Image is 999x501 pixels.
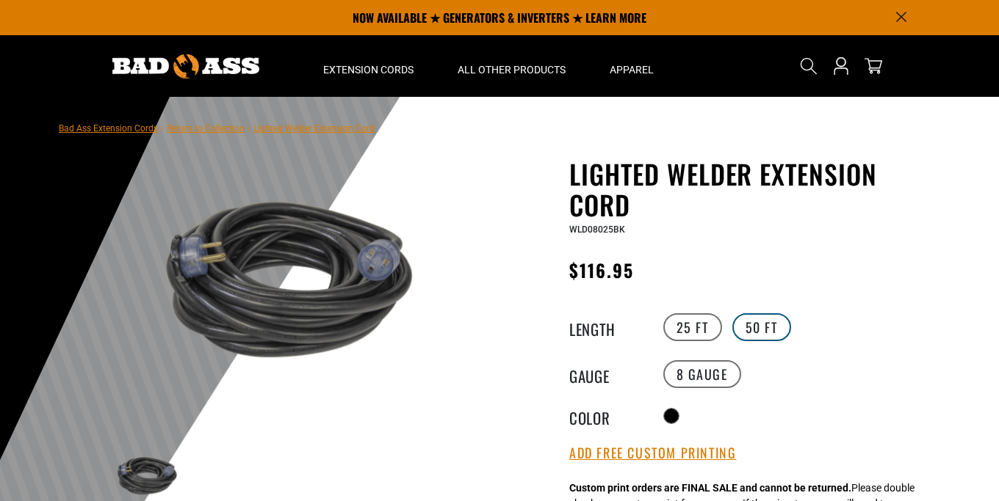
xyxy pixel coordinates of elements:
[112,54,259,78] img: Bad Ass Extension Cords
[323,63,414,76] span: Extension Cords
[663,313,722,341] label: 25 FT
[59,119,375,136] nav: breadcrumbs
[569,158,929,220] h1: Lighted Welder Extension Cord
[436,35,588,97] summary: All Other Products
[161,123,164,134] span: ›
[610,63,654,76] span: Apparel
[569,257,635,283] span: $116.95
[797,54,821,78] summary: Search
[569,406,643,425] legend: Color
[732,313,791,341] label: 50 FT
[458,63,566,76] span: All Other Products
[569,318,643,337] legend: Length
[569,445,736,461] button: Add Free Custom Printing
[663,360,741,388] label: 8 Gauge
[248,123,250,134] span: ›
[102,161,456,397] img: black
[588,35,676,97] summary: Apparel
[253,123,375,134] span: Lighted Welder Extension Cord
[569,224,625,235] span: WLD08025BK
[569,482,851,494] strong: Custom print orders are FINAL SALE and cannot be returned.
[301,35,436,97] summary: Extension Cords
[167,123,245,134] a: Return to Collection
[59,123,158,134] a: Bad Ass Extension Cords
[569,365,643,384] legend: Gauge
